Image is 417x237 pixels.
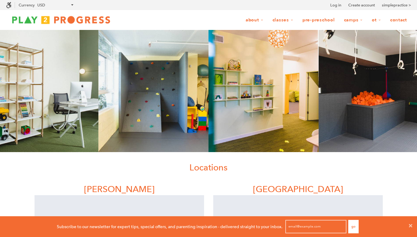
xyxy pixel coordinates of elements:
a: Camps [340,14,367,26]
img: Play2Progress logo [6,14,116,26]
h1: Locations [30,161,387,173]
button: Go [348,220,359,233]
a: Log in [330,2,341,8]
a: OT [368,14,385,26]
a: simplepractice > [382,2,411,8]
input: email@example.com [285,220,346,233]
h1: [GEOGRAPHIC_DATA] [213,183,383,195]
a: Create account [348,2,375,8]
a: About [242,14,267,26]
a: Classes [269,14,297,26]
p: Subscribe to our newsletter for expert tips, special offers, and parenting inspiration - delivere... [57,223,283,230]
a: Contact [386,14,411,26]
h1: [PERSON_NAME] [35,183,204,195]
a: Pre-Preschool [298,14,339,26]
label: Currency [19,3,35,7]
